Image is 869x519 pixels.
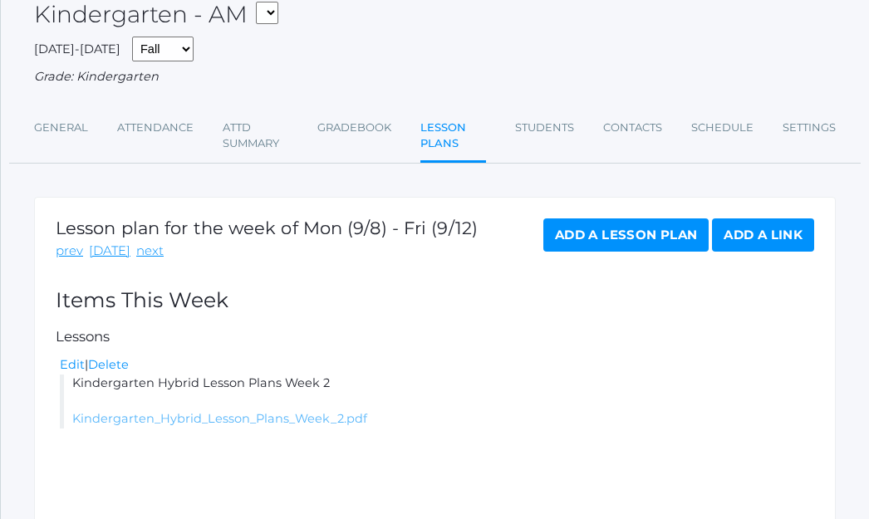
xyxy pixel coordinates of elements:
a: Lesson Plans [420,111,486,163]
div: Grade: Kindergarten [34,68,836,86]
a: Schedule [691,111,754,144]
a: Delete [88,357,129,372]
a: Attd Summary [223,111,288,160]
h2: Items This Week [56,289,814,312]
div: | [60,356,814,375]
a: [DATE] [89,242,130,261]
h5: Lessons [56,329,814,344]
span: [DATE]-[DATE] [34,42,120,56]
a: prev [56,242,83,261]
h2: Kindergarten - AM [34,2,278,28]
a: General [34,111,88,144]
a: Settings [783,111,836,144]
a: Add a Link [712,218,814,252]
a: Edit [60,357,85,372]
a: Contacts [603,111,662,144]
a: Gradebook [317,111,391,144]
a: Add a Lesson Plan [543,218,709,252]
a: next [136,242,164,261]
li: Kindergarten Hybrid Lesson Plans Week 2 [60,375,814,428]
h1: Lesson plan for the week of Mon (9/8) - Fri (9/12) [56,218,478,237]
a: Attendance [117,111,194,144]
a: Kindergarten_Hybrid_Lesson_Plans_Week_2.pdf [72,411,367,426]
a: Students [515,111,574,144]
